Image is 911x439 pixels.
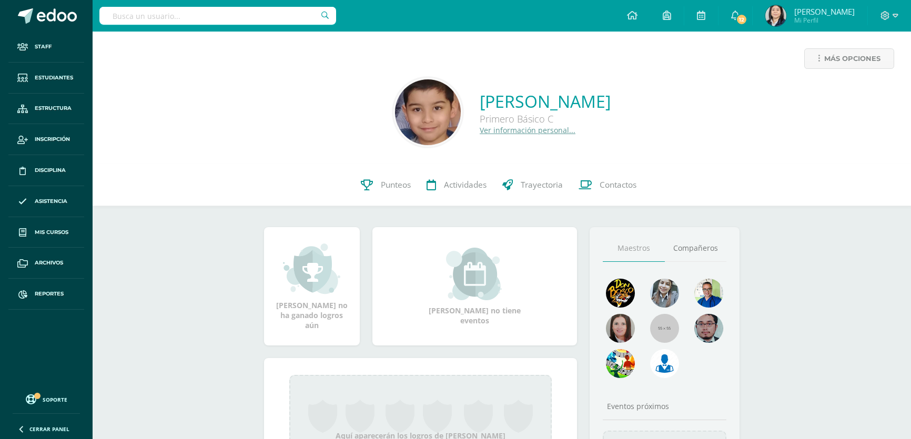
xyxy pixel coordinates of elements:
[650,314,679,343] img: 55x55
[353,164,419,206] a: Punteos
[29,425,69,433] span: Cerrar panel
[395,79,461,145] img: ecd6be25e679f1df941bb71a5dd48b20.png
[606,279,635,308] img: 29fc2a48271e3f3676cb2cb292ff2552.png
[606,314,635,343] img: 67c3d6f6ad1c930a517675cdc903f95f.png
[8,94,84,125] a: Estructura
[8,248,84,279] a: Archivos
[794,16,855,25] span: Mi Perfil
[650,349,679,378] img: e63a902289343e96739d5c590eb21bcd.png
[13,392,80,406] a: Soporte
[480,90,611,113] a: [PERSON_NAME]
[35,135,70,144] span: Inscripción
[603,235,665,262] a: Maestros
[8,32,84,63] a: Staff
[606,349,635,378] img: a43eca2235894a1cc1b3d6ce2f11d98a.png
[600,179,636,190] span: Contactos
[8,279,84,310] a: Reportes
[35,43,52,51] span: Staff
[480,125,575,135] a: Ver información personal...
[43,396,67,403] span: Soporte
[571,164,644,206] a: Contactos
[422,248,527,325] div: [PERSON_NAME] no tiene eventos
[35,197,67,206] span: Asistencia
[603,401,727,411] div: Eventos próximos
[765,5,786,26] img: ab5b52e538c9069687ecb61632cf326d.png
[824,49,880,68] span: Más opciones
[665,235,727,262] a: Compañeros
[35,228,68,237] span: Mis cursos
[650,279,679,308] img: 45bd7986b8947ad7e5894cbc9b781108.png
[35,166,66,175] span: Disciplina
[446,248,503,300] img: event_small.png
[8,155,84,186] a: Disciplina
[735,14,747,25] span: 12
[419,164,494,206] a: Actividades
[8,186,84,217] a: Asistencia
[8,63,84,94] a: Estudiantes
[8,124,84,155] a: Inscripción
[521,179,563,190] span: Trayectoria
[283,242,340,295] img: achievement_small.png
[694,314,723,343] img: d0e54f245e8330cebada5b5b95708334.png
[35,104,72,113] span: Estructura
[444,179,487,190] span: Actividades
[480,113,611,125] div: Primero Básico C
[494,164,571,206] a: Trayectoria
[99,7,336,25] input: Busca un usuario...
[35,74,73,82] span: Estudiantes
[8,217,84,248] a: Mis cursos
[794,6,855,17] span: [PERSON_NAME]
[35,259,63,267] span: Archivos
[275,242,349,330] div: [PERSON_NAME] no ha ganado logros aún
[804,48,894,69] a: Más opciones
[694,279,723,308] img: 10741f48bcca31577cbcd80b61dad2f3.png
[35,290,64,298] span: Reportes
[381,179,411,190] span: Punteos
